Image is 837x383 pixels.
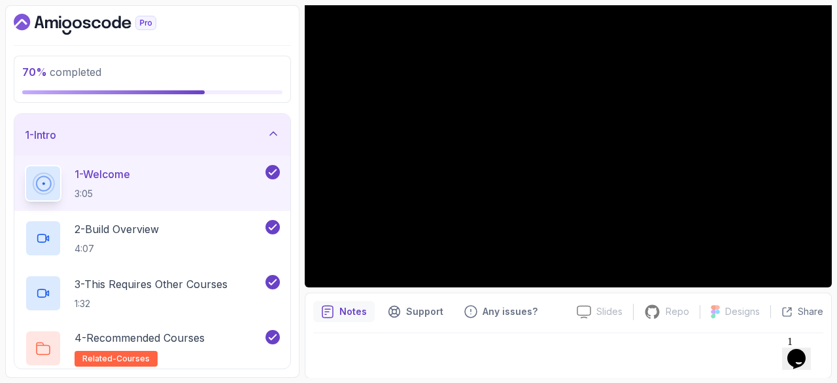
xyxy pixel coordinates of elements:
[75,166,130,182] p: 1 - Welcome
[25,165,280,202] button: 1-Welcome3:05
[339,305,367,318] p: Notes
[25,220,280,257] button: 2-Build Overview4:07
[798,305,823,318] p: Share
[483,305,538,318] p: Any issues?
[75,187,130,200] p: 3:05
[25,127,56,143] h3: 1 - Intro
[82,354,150,364] span: related-courses
[22,65,47,79] span: 70 %
[725,305,760,318] p: Designs
[22,65,101,79] span: completed
[25,275,280,312] button: 3-This Requires Other Courses1:32
[406,305,443,318] p: Support
[313,301,375,322] button: notes button
[380,301,451,322] button: Support button
[75,221,159,237] p: 2 - Build Overview
[666,305,689,318] p: Repo
[75,276,228,292] p: 3 - This Requires Other Courses
[75,242,159,255] p: 4:07
[75,297,228,310] p: 1:32
[782,331,824,370] iframe: chat widget
[456,301,545,322] button: Feedback button
[14,14,186,35] a: Dashboard
[596,305,623,318] p: Slides
[14,114,290,156] button: 1-Intro
[75,330,205,346] p: 4 - Recommended Courses
[25,330,280,367] button: 4-Recommended Coursesrelated-courses
[770,305,823,318] button: Share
